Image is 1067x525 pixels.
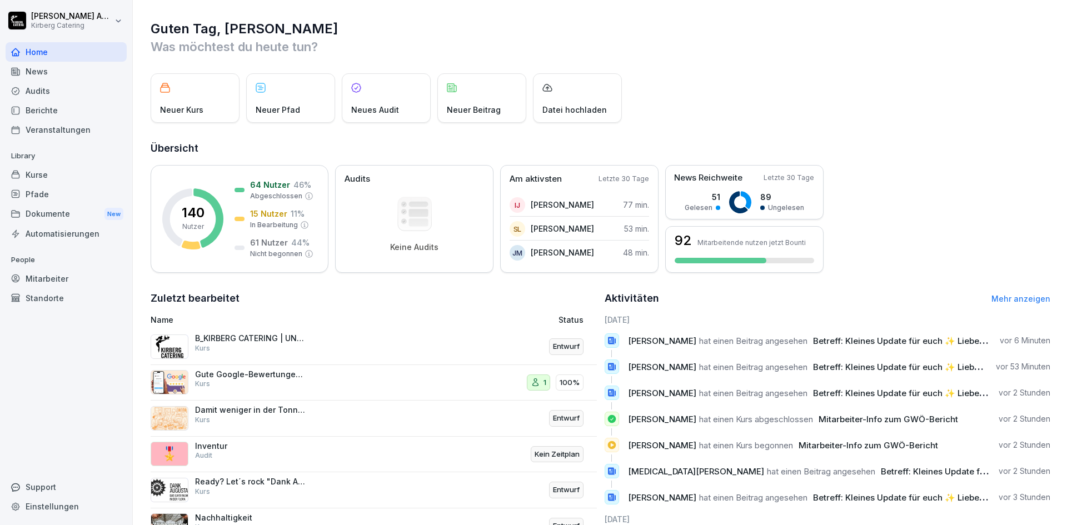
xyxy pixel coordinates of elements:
span: hat einen Beitrag angesehen [699,492,807,503]
p: Kurs [195,379,210,389]
a: Gute Google-Bewertungen erhalten 🌟Kurs1100% [151,365,597,401]
span: hat einen Kurs abgeschlossen [699,414,813,424]
p: Inventur [195,441,306,451]
img: xslxr8u7rrrmmaywqbbmupvx.png [151,406,188,431]
p: Abgeschlossen [250,191,302,201]
p: vor 53 Minuten [996,361,1050,372]
span: [PERSON_NAME] [628,440,696,451]
a: Veranstaltungen [6,120,127,139]
a: Audits [6,81,127,101]
p: vor 3 Stunden [999,492,1050,503]
a: Berichte [6,101,127,120]
span: hat einen Beitrag angesehen [699,362,807,372]
span: hat einen Beitrag angesehen [767,466,875,477]
h6: [DATE] [605,513,1051,525]
a: Home [6,42,127,62]
span: [PERSON_NAME] [628,336,696,346]
a: News [6,62,127,81]
p: Gelesen [685,203,712,213]
p: Was möchtest du heute tun? [151,38,1050,56]
p: 53 min. [624,223,649,234]
span: [PERSON_NAME] [628,388,696,398]
p: [PERSON_NAME] [531,223,594,234]
span: hat einen Beitrag angesehen [699,336,807,346]
p: Damit weniger in der Tonne landet... [195,405,306,415]
p: Kirberg Catering [31,22,112,29]
p: 77 min. [623,199,649,211]
p: In Bearbeitung [250,220,298,230]
span: hat einen Beitrag angesehen [699,388,807,398]
div: Dokumente [6,204,127,224]
p: Kurs [195,415,210,425]
p: 61 Nutzer [250,237,288,248]
div: Einstellungen [6,497,127,516]
p: Mitarbeitende nutzen jetzt Bounti [697,238,806,247]
p: Nutzer [182,222,204,232]
p: Library [6,147,127,165]
p: Kein Zeitplan [535,449,580,460]
p: 64 Nutzer [250,179,290,191]
h3: 92 [675,234,692,247]
p: People [6,251,127,269]
a: Automatisierungen [6,224,127,243]
a: B_KIRBERG CATERING | UNESTABLISHED SINCE [DATE]KursEntwurf [151,329,597,365]
p: Ungelesen [768,203,804,213]
p: 100% [560,377,580,388]
div: IJ [510,197,525,213]
p: [PERSON_NAME] [531,199,594,211]
a: DokumenteNew [6,204,127,224]
div: JM [510,245,525,261]
div: Support [6,477,127,497]
p: Neues Audit [351,104,399,116]
p: Am aktivsten [510,173,562,186]
span: Mitarbeiter-Info zum GWÖ-Bericht [819,414,958,424]
p: 89 [760,191,804,203]
p: Keine Audits [390,242,438,252]
p: Nicht begonnen [250,249,302,259]
p: News Reichweite [674,172,742,184]
span: [PERSON_NAME] [628,414,696,424]
p: 1 [544,377,546,388]
p: Neuer Beitrag [447,104,501,116]
div: New [104,208,123,221]
img: iwscqm9zjbdjlq9atufjsuwv.png [151,370,188,394]
p: Neuer Pfad [256,104,300,116]
span: [MEDICAL_DATA][PERSON_NAME] [628,466,764,477]
a: Kurse [6,165,127,184]
p: 🎖️ [161,444,178,464]
p: 51 [685,191,720,203]
h6: [DATE] [605,314,1051,326]
p: Datei hochladen [542,104,607,116]
img: i46egdugay6yxji09ovw546p.png [151,334,188,359]
p: 140 [182,206,205,219]
h2: Aktivitäten [605,291,659,306]
p: vor 2 Stunden [999,413,1050,424]
a: Standorte [6,288,127,308]
span: Mitarbeiter-Info zum GWÖ-Bericht [799,440,938,451]
h2: Zuletzt bearbeitet [151,291,597,306]
p: Kurs [195,487,210,497]
p: Audit [195,451,212,461]
p: 15 Nutzer [250,208,287,219]
a: Pfade [6,184,127,204]
p: Kurs [195,343,210,353]
p: Audits [345,173,370,186]
p: Entwurf [553,413,580,424]
a: Mitarbeiter [6,269,127,288]
p: vor 2 Stunden [999,466,1050,477]
a: 🎖️InventurAuditKein Zeitplan [151,437,597,473]
p: Letzte 30 Tage [599,174,649,184]
p: [PERSON_NAME] Adamy [31,12,112,21]
p: B_KIRBERG CATERING | UNESTABLISHED SINCE [DATE] [195,333,306,343]
p: 44 % [291,237,310,248]
h2: Übersicht [151,141,1050,156]
p: vor 2 Stunden [999,439,1050,451]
